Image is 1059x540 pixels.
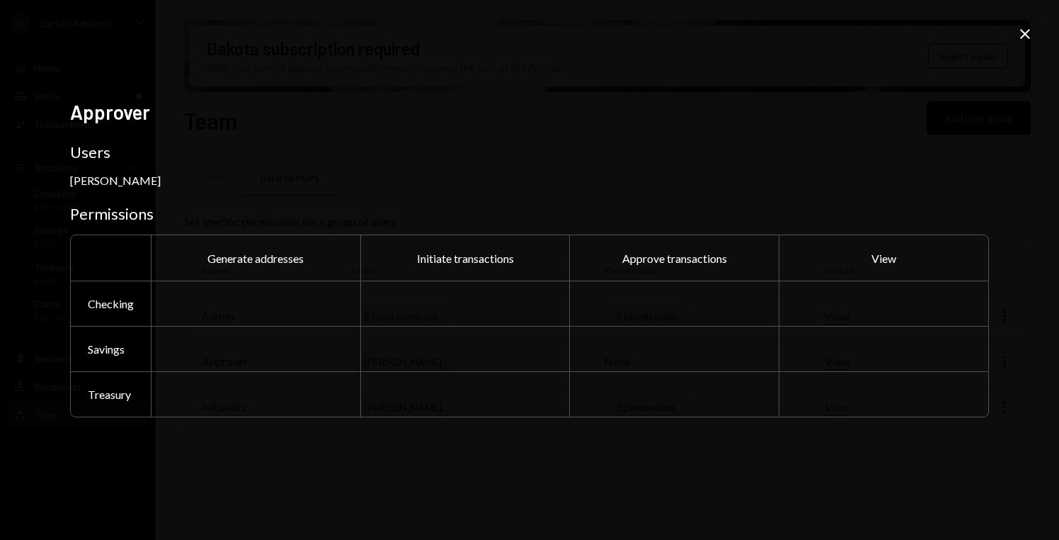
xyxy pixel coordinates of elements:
[70,174,161,187] div: [PERSON_NAME]
[71,326,151,371] div: Savings
[151,235,360,281] div: Generate addresses
[71,281,151,326] div: Checking
[70,204,989,224] h3: Permissions
[70,99,989,126] h2: Approver
[71,371,151,417] div: Treasury
[779,235,988,281] div: View
[569,235,779,281] div: Approve transactions
[70,142,989,162] h3: Users
[360,235,570,281] div: Initiate transactions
